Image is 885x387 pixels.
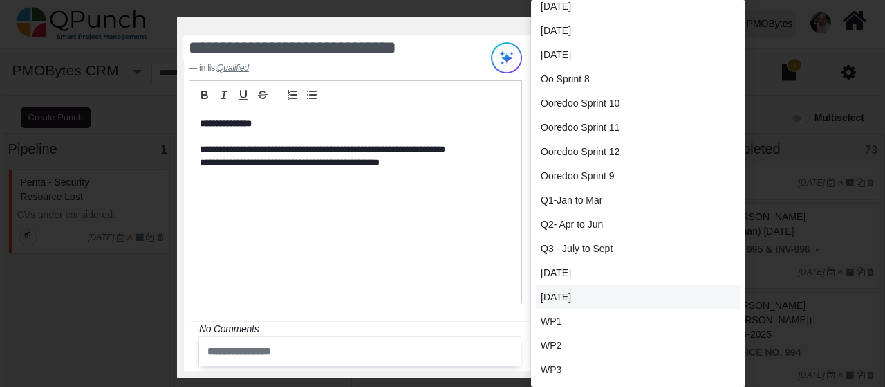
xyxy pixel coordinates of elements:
img: Try writing with AI [491,42,522,73]
div: Ooredoo Sprint 12 [541,145,693,159]
div: Ooredoo Sprint 9 [541,169,693,183]
div: WP1 [541,314,693,329]
cite: Source Title [217,63,249,73]
div: [DATE] [541,290,693,305]
i: No Comments [199,323,259,334]
div: Ooredoo Sprint 10 [541,96,693,111]
div: Q2- Apr to Jun [541,217,693,232]
div: [DATE] [541,266,693,280]
div: Ooredoo Sprint 11 [541,120,693,135]
div: Q1-Jan to Mar [541,193,693,208]
div: Q3 - July to Sept [541,242,693,256]
div: WP3 [541,363,693,377]
div: [DATE] [541,48,693,62]
div: WP2 [541,339,693,353]
div: [DATE] [541,24,693,38]
footer: in list [189,62,463,74]
div: Oo Sprint 8 [541,72,693,87]
u: Qualified [217,63,249,73]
